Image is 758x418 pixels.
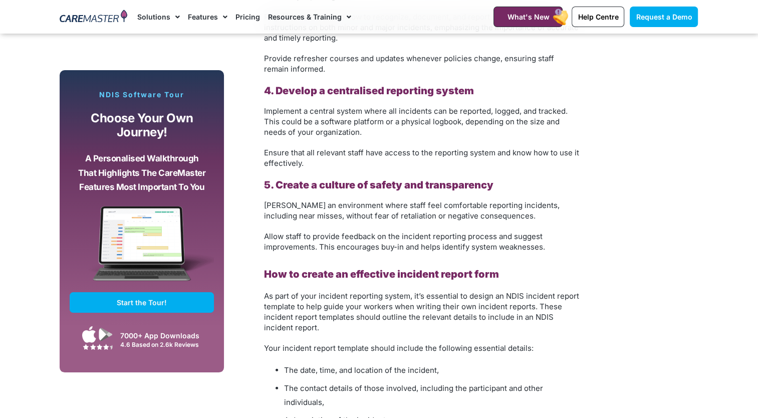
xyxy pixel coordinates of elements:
[507,13,549,21] span: What's New
[70,206,214,292] img: CareMaster Software Mockup on Screen
[264,179,493,191] b: 5. Create a culture of safety and transparency
[493,7,563,27] a: What's New
[83,344,113,350] img: Google Play Store App Review Stars
[120,341,209,348] div: 4.6 Based on 2.6k Reviews
[630,7,698,27] a: Request a Demo
[120,330,209,341] div: 7000+ App Downloads
[77,111,206,140] p: Choose your own journey!
[264,85,474,97] b: 4. Develop a centralised reporting system
[284,383,543,407] span: The contact details of those involved, including the participant and other individuals,
[636,13,692,21] span: Request a Demo
[264,268,499,280] b: How to create an effective incident report form
[578,13,618,21] span: Help Centre
[284,365,439,375] span: The date, time, and location of the incident,
[264,54,554,74] span: Provide refresher courses and updates whenever policies change, ensuring staff remain informed.
[264,200,560,221] span: [PERSON_NAME] an environment where staff feel comfortable reporting incidents, including near mis...
[572,7,624,27] a: Help Centre
[70,292,214,313] a: Start the Tour!
[264,291,579,332] span: As part of your incident reporting system, it’s essential to design an NDIS incident report templ...
[77,151,206,194] p: A personalised walkthrough that highlights the CareMaster features most important to you
[264,106,568,137] span: Implement a central system where all incidents can be reported, logged, and tracked. This could b...
[264,148,579,168] span: Ensure that all relevant staff have access to the reporting system and know how to use it effecti...
[60,10,127,25] img: CareMaster Logo
[264,343,534,353] span: Your incident report template should include the following essential details:
[70,90,214,99] p: NDIS Software Tour
[99,327,113,342] img: Google Play App Icon
[117,298,167,307] span: Start the Tour!
[82,326,96,343] img: Apple App Store Icon
[264,232,545,252] span: Allow staff to provide feedback on the incident reporting process and suggest improvements. This ...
